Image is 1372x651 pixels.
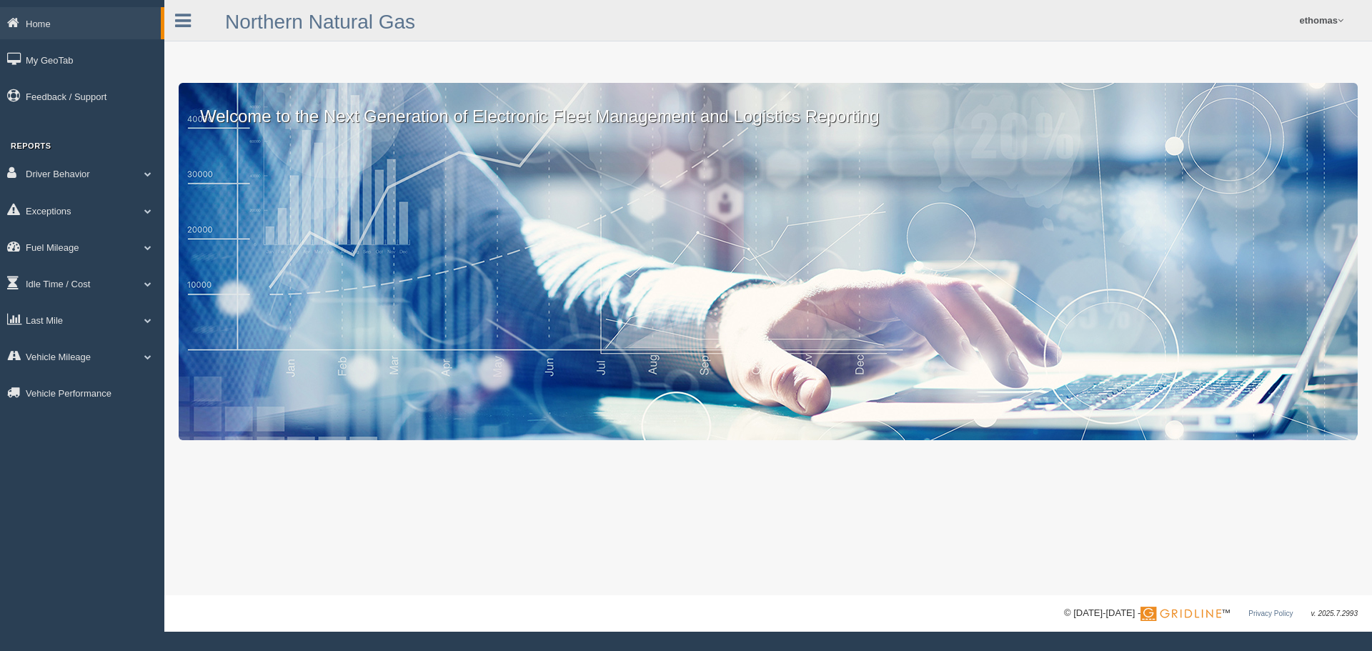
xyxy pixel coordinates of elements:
[1140,607,1221,621] img: Gridline
[1064,606,1358,621] div: © [DATE]-[DATE] - ™
[179,83,1358,129] p: Welcome to the Next Generation of Electronic Fleet Management and Logistics Reporting
[1311,610,1358,617] span: v. 2025.7.2993
[1248,610,1293,617] a: Privacy Policy
[225,11,415,33] a: Northern Natural Gas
